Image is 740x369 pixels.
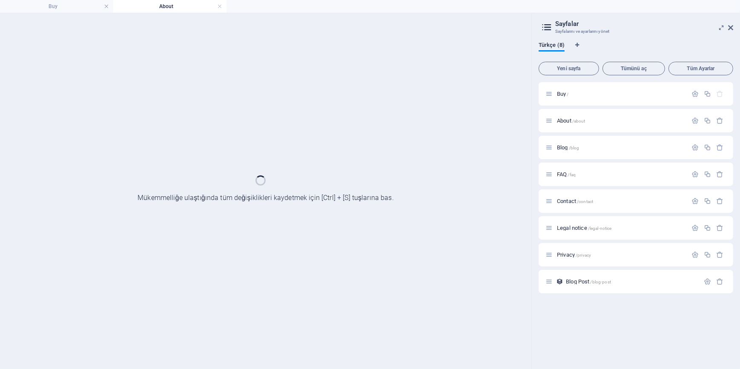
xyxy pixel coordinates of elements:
div: Blog Post/blog-post [563,279,700,284]
div: Buy/ [554,91,687,97]
div: Sil [717,171,724,178]
span: Tüm Ayarlar [672,66,729,71]
div: Dil Sekmeleri [539,42,733,58]
div: FAQ/faq [554,172,687,177]
button: Tüm Ayarlar [668,62,733,75]
div: Ayarlar [691,144,699,151]
div: Sil [717,251,724,258]
span: /blog [569,146,579,150]
h2: Sayfalar [555,20,733,28]
div: Çoğalt [704,144,711,151]
div: Ayarlar [691,224,699,232]
span: Sayfayı açmak için tıkla [557,171,576,177]
div: Çoğalt [704,117,711,124]
span: /privacy [576,253,591,257]
div: Çoğalt [704,197,711,205]
span: /blog-post [591,280,611,284]
div: Ayarlar [691,171,699,178]
span: Sayfayı açmak için tıkla [557,91,569,97]
button: Yeni sayfa [539,62,599,75]
div: Çoğalt [704,251,711,258]
span: /about [572,119,585,123]
span: Blog Post [566,278,611,285]
span: Sayfayı açmak için tıkla [557,198,593,204]
div: Sil [717,197,724,205]
div: Ayarlar [691,90,699,97]
div: Ayarlar [691,197,699,205]
div: Sil [717,278,724,285]
button: Tümünü aç [602,62,665,75]
span: Sayfayı açmak için tıkla [557,144,579,151]
div: Blog/blog [554,145,687,150]
h4: About [113,2,227,11]
h3: Sayfalarını ve ayarlarını yönet [555,28,716,35]
span: About [557,117,585,124]
span: Türkçe (8) [539,40,565,52]
div: Contact/contact [554,198,687,204]
div: Legal notice/legal-notice [554,225,687,231]
span: /faq [568,172,576,177]
div: Ayarlar [704,278,711,285]
span: Sayfayı açmak için tıkla [557,252,591,258]
div: Çoğalt [704,224,711,232]
span: Yeni sayfa [542,66,595,71]
div: Ayarlar [691,251,699,258]
div: Sil [717,117,724,124]
div: Ayarlar [691,117,699,124]
span: Legal notice [557,225,611,231]
span: Tümünü aç [606,66,662,71]
div: About/about [554,118,687,123]
span: / [567,92,569,97]
div: Privacy/privacy [554,252,687,257]
div: Sil [717,224,724,232]
span: /legal-notice [588,226,612,231]
div: Çoğalt [704,171,711,178]
span: /contact [577,199,593,204]
div: Sil [717,144,724,151]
